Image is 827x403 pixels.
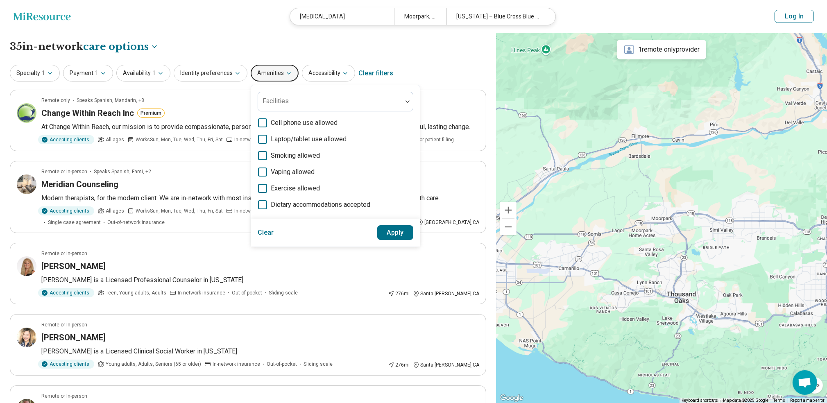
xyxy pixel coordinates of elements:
span: Smoking allowed [271,151,320,161]
span: care options [83,40,149,54]
h3: [PERSON_NAME] [41,332,106,343]
span: Sliding scale [269,289,298,297]
button: Clear [258,225,274,240]
span: Laptop/tablet use allowed [271,134,347,144]
span: All ages [106,136,124,143]
button: Care options [83,40,159,54]
button: Premium [137,109,165,118]
span: In-network insurance [213,360,260,368]
p: [PERSON_NAME] is a Licensed Professional Counselor in [US_STATE] [41,275,479,285]
p: Remote or In-person [41,392,87,400]
p: Remote only [41,97,70,104]
p: Modern therapists, for the modern client. We are in-network with most insurance plans and offer q... [41,193,479,203]
div: Moorpark, [GEOGRAPHIC_DATA] [394,8,446,25]
button: Amenities [251,65,299,82]
span: In-network insurance [234,136,282,143]
span: In-network insurance [178,289,225,297]
span: Single case agreement [48,219,101,226]
span: Dietary accommodations accepted [271,200,370,210]
div: Accepting clients [38,360,94,369]
button: Specialty1 [10,65,60,82]
button: Accessibility [302,65,355,82]
p: At Change Within Reach, our mission is to provide compassionate, personalized care that empowers ... [41,122,479,132]
div: [US_STATE] – Blue Cross Blue Shield [446,8,551,25]
span: 1 [152,69,156,77]
span: Cell phone use allowed [271,118,338,128]
span: Out-of-pocket [232,289,262,297]
span: Speaks Spanish, Mandarin, +8 [77,97,144,104]
div: 276 mi [388,290,410,297]
div: Accepting clients [38,288,94,297]
span: Young adults, Adults, Seniors (65 or older) [106,360,201,368]
span: Vaping allowed [271,167,315,177]
p: Remote or In-person [41,168,87,175]
h3: Change Within Reach Inc [41,107,134,119]
span: 1 [42,69,45,77]
div: Santa [PERSON_NAME] , CA [413,361,479,369]
button: Availability1 [116,65,170,82]
a: Terms (opens in new tab) [773,398,785,403]
div: Clear filters [358,63,393,83]
span: Works Sun, Mon, Tue, Wed, Thu, Fri, Sat [136,207,223,215]
button: Identity preferences [174,65,247,82]
h3: [PERSON_NAME] [41,260,106,272]
button: Zoom out [500,219,517,235]
span: All ages [106,207,124,215]
label: Facilities [263,97,289,105]
button: Apply [377,225,414,240]
div: Santa [PERSON_NAME] , CA [413,290,479,297]
span: Sliding scale [304,360,333,368]
span: 1 [95,69,98,77]
div: Accepting clients [38,135,94,144]
span: Exercise allowed [271,183,320,193]
div: [GEOGRAPHIC_DATA] , CA [417,219,479,226]
div: 276 mi [388,361,410,369]
p: Remote or In-person [41,250,87,257]
span: Out-of-pocket [267,360,297,368]
a: Report a map error [790,398,825,403]
span: Speaks Spanish, Farsi, +2 [94,168,151,175]
span: Teen, Young adults, Adults [106,289,166,297]
span: Out-of-network insurance [107,219,165,226]
button: Zoom in [500,202,517,218]
h3: Meridian Counseling [41,179,118,190]
h1: 35 in-network [10,40,159,54]
div: 1 remote only provider [617,40,706,59]
span: Map data ©2025 Google [723,398,768,403]
p: Remote or In-person [41,321,87,328]
div: [MEDICAL_DATA] [290,8,394,25]
div: Accepting clients [38,206,94,215]
span: Works Sun, Mon, Tue, Wed, Thu, Fri, Sat [136,136,223,143]
span: In-network insurance [234,207,282,215]
p: [PERSON_NAME] is a Licensed Clinical Social Worker in [US_STATE] [41,346,479,356]
button: Payment1 [63,65,113,82]
div: Open chat [793,370,817,395]
button: Log In [775,10,814,23]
